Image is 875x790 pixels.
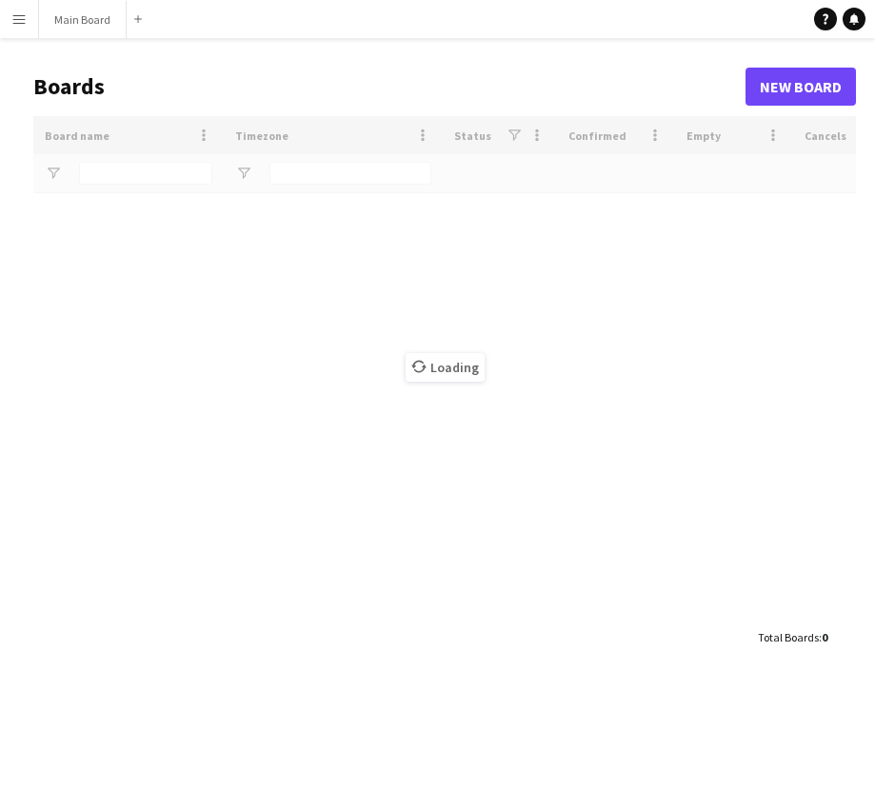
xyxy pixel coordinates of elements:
a: New Board [746,68,856,106]
h1: Boards [33,72,746,101]
div: : [758,619,827,656]
button: Main Board [39,1,127,38]
span: Loading [406,353,485,382]
span: 0 [822,630,827,644]
span: Total Boards [758,630,819,644]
